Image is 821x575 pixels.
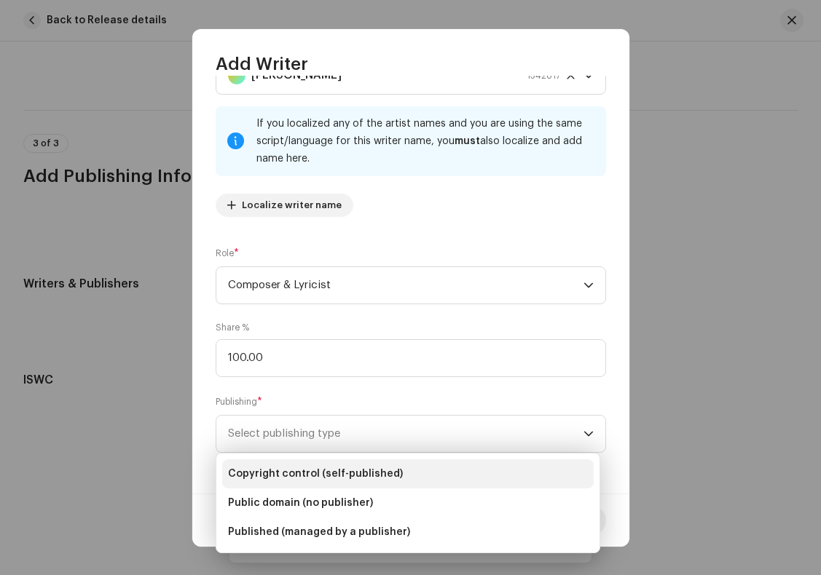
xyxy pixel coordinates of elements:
[228,467,403,481] span: Copyright control (self-published)
[228,267,584,304] span: Composer & Lyricist
[216,246,234,261] small: Role
[216,52,308,76] span: Add Writer
[584,416,594,452] div: dropdown trigger
[222,517,594,547] li: Published (managed by a publisher)
[216,453,600,552] ul: Option List
[527,57,560,94] span: 1342817
[216,339,606,377] input: Enter share %
[251,57,342,94] strong: [PERSON_NAME]
[216,322,249,333] label: Share %
[222,488,594,517] li: Public domain (no publisher)
[455,136,480,146] strong: must
[216,194,353,217] button: Localize writer name
[228,525,410,539] span: Published (managed by a publisher)
[216,394,257,409] small: Publishing
[584,57,594,94] div: dropdown trigger
[222,459,594,488] li: Copyright control (self-published)
[228,57,584,94] span: Carmen Elizabeth Toth
[228,416,584,452] span: Select publishing type
[242,191,342,220] span: Localize writer name
[584,267,594,304] div: dropdown trigger
[228,496,373,510] span: Public domain (no publisher)
[256,115,594,167] div: If you localized any of the artist names and you are using the same script/language for this writ...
